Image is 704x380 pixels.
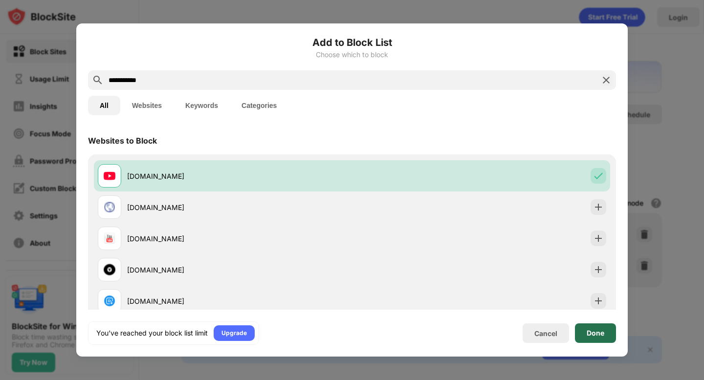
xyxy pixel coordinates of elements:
[174,96,230,115] button: Keywords
[88,96,120,115] button: All
[88,51,616,59] div: Choose which to block
[104,295,115,307] img: favicons
[88,35,616,50] h6: Add to Block List
[127,171,352,181] div: [DOMAIN_NAME]
[221,328,247,338] div: Upgrade
[104,201,115,213] img: favicons
[104,232,115,244] img: favicons
[92,74,104,86] img: search.svg
[104,170,115,182] img: favicons
[127,202,352,212] div: [DOMAIN_NAME]
[127,296,352,306] div: [DOMAIN_NAME]
[600,74,612,86] img: search-close
[587,329,604,337] div: Done
[127,233,352,244] div: [DOMAIN_NAME]
[96,328,208,338] div: You’ve reached your block list limit
[104,264,115,275] img: favicons
[534,329,557,338] div: Cancel
[88,136,157,146] div: Websites to Block
[230,96,288,115] button: Categories
[120,96,174,115] button: Websites
[127,265,352,275] div: [DOMAIN_NAME]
